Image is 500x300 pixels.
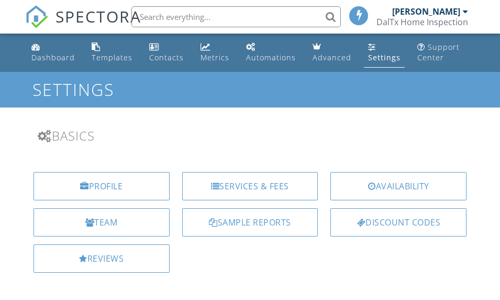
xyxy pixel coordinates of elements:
a: Availability [330,172,466,200]
a: Settings [364,38,405,68]
a: Metrics [196,38,234,68]
div: Contacts [149,52,184,62]
span: SPECTORA [55,5,141,27]
a: Sample Reports [182,208,318,237]
h1: Settings [32,80,468,99]
a: Automations (Basic) [242,38,300,68]
a: Services & Fees [182,172,318,200]
a: Dashboard [27,38,79,68]
div: Templates [92,52,132,62]
a: SPECTORA [25,14,141,36]
div: Support Center [417,42,460,62]
div: Automations [246,52,296,62]
a: Templates [87,38,137,68]
img: The Best Home Inspection Software - Spectora [25,5,48,28]
div: Advanced [313,52,351,62]
a: Support Center [413,38,473,68]
a: Team [34,208,170,237]
div: Dashboard [31,52,75,62]
a: Advanced [308,38,355,68]
div: Metrics [201,52,229,62]
div: Settings [368,52,401,62]
a: Discount Codes [330,208,466,237]
a: Reviews [34,244,170,273]
input: Search everything... [131,6,341,27]
div: [PERSON_NAME] [392,6,460,17]
h3: Basics [38,128,463,143]
a: Contacts [145,38,188,68]
a: Profile [34,172,170,200]
div: DalTx Home Inspection [376,17,468,27]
